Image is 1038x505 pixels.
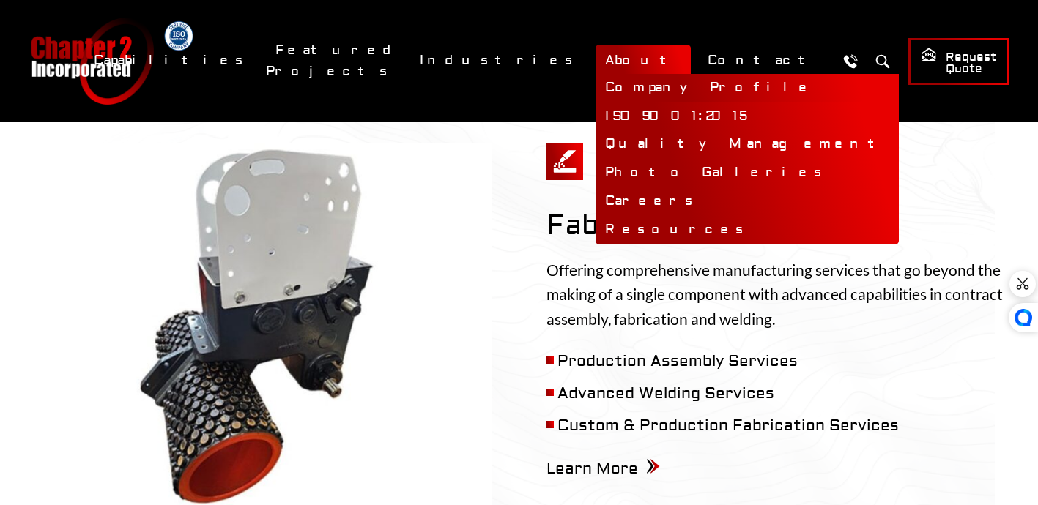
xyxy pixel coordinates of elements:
a: Careers [596,187,899,216]
a: Featured Projects [266,34,403,87]
a: Industries [410,45,588,76]
a: Request Quote [908,38,1009,85]
li: Custom & Production Fabrication Services [546,414,1009,438]
a: ISO 9001:2015 [596,102,899,131]
a: Chapter 2 Incorporated [29,18,154,105]
a: Contact [698,45,829,76]
a: Capabilities [84,45,259,76]
a: About [596,45,691,76]
a: Quality Management [596,130,899,159]
button: Search [869,48,896,75]
a: Resources [596,216,899,244]
a: Call Us [837,48,864,75]
a: Learn More [546,459,660,479]
li: Production Assembly Services [546,349,1009,374]
span: Request Quote [921,47,996,77]
a: Photo Galleries [596,159,899,187]
a: Company Profile [596,74,899,102]
h2: Fabrication & Assembly [546,209,1009,243]
li: Advanced Welding Services [546,381,1009,406]
p: Offering comprehensive manufacturing services that go beyond the making of a single component wit... [546,258,1009,332]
